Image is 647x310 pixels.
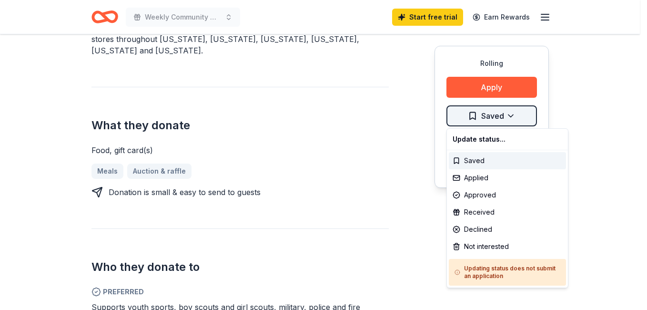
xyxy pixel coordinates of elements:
div: Received [449,204,566,221]
div: Approved [449,186,566,204]
h5: Updating status does not submit an application [455,265,560,280]
div: Applied [449,169,566,186]
div: Declined [449,221,566,238]
div: Not interested [449,238,566,255]
div: Update status... [449,131,566,148]
span: Weekly Community Mentorship Program for Youth & Adults [145,11,221,23]
div: Saved [449,152,566,169]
